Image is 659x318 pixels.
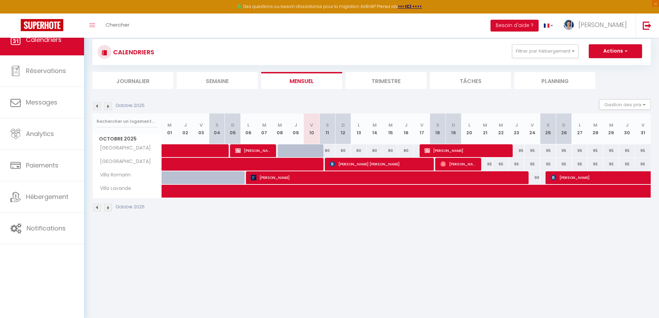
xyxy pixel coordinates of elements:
[319,113,335,144] th: 11
[579,122,581,128] abbr: L
[116,204,145,210] p: Octobre 2025
[436,122,439,128] abbr: S
[509,158,525,171] div: 95
[310,122,313,128] abbr: V
[635,158,651,171] div: 95
[216,122,219,128] abbr: S
[335,113,351,144] th: 12
[330,157,430,171] span: [PERSON_NAME] [PERSON_NAME]
[524,158,540,171] div: 95
[26,161,58,170] span: Paiements
[93,134,162,144] span: Octobre 2025
[578,20,627,29] span: [PERSON_NAME]
[209,113,225,144] th: 04
[572,113,588,144] th: 27
[558,13,635,38] a: ... [PERSON_NAME]
[635,113,651,144] th: 31
[562,122,566,128] abbr: D
[524,144,540,157] div: 95
[572,144,588,157] div: 95
[304,113,320,144] th: 10
[493,158,509,171] div: 95
[247,122,249,128] abbr: L
[531,122,534,128] abbr: V
[116,102,145,109] p: Octobre 2025
[288,113,304,144] th: 09
[468,122,470,128] abbr: L
[509,113,525,144] th: 23
[430,113,446,144] th: 18
[326,122,329,128] abbr: S
[94,144,153,152] span: [GEOGRAPHIC_DATA]
[335,144,351,157] div: 80
[564,20,574,30] img: ...
[240,113,256,144] th: 06
[491,20,539,31] button: Besoin d'aide ?
[26,66,66,75] span: Réservations
[499,122,503,128] abbr: M
[383,113,399,144] th: 15
[346,72,427,89] li: Trimestre
[351,144,367,157] div: 80
[420,122,423,128] abbr: V
[599,99,651,110] button: Gestion des prix
[477,158,493,171] div: 95
[94,171,132,179] span: Villa Romarin
[388,122,393,128] abbr: M
[540,144,556,157] div: 95
[556,113,572,144] th: 26
[177,113,193,144] th: 02
[26,98,57,107] span: Messages
[184,122,187,128] abbr: J
[477,113,493,144] th: 21
[509,144,525,157] div: 95
[26,129,54,138] span: Analytics
[588,158,604,171] div: 95
[351,113,367,144] th: 13
[367,144,383,157] div: 80
[106,21,129,28] span: Chercher
[92,72,173,89] li: Journalier
[430,72,511,89] li: Tâches
[603,144,619,157] div: 95
[461,113,477,144] th: 20
[231,122,235,128] abbr: D
[251,171,527,184] span: [PERSON_NAME]
[111,44,154,60] h3: CALENDRIERS
[414,113,430,144] th: 17
[524,113,540,144] th: 24
[398,144,414,157] div: 80
[94,185,133,192] span: Villa Lavande
[593,122,597,128] abbr: M
[100,13,135,38] a: Chercher
[225,113,241,144] th: 05
[261,72,342,89] li: Mensuel
[619,144,635,157] div: 95
[383,144,399,157] div: 80
[21,19,63,31] img: Super Booking
[547,122,550,128] abbr: S
[452,122,455,128] abbr: D
[556,144,572,157] div: 95
[94,158,153,165] span: [GEOGRAPHIC_DATA]
[556,158,572,171] div: 95
[512,44,578,58] button: Filtrer par hébergement
[440,157,477,171] span: [PERSON_NAME]
[572,158,588,171] div: 95
[177,72,258,89] li: Semaine
[483,122,487,128] abbr: M
[97,115,158,128] input: Rechercher un logement...
[446,113,461,144] th: 19
[367,113,383,144] th: 14
[641,122,644,128] abbr: V
[515,122,518,128] abbr: J
[493,113,509,144] th: 22
[398,3,422,9] a: >>> ICI <<<<
[643,21,651,30] img: logout
[405,122,408,128] abbr: J
[524,171,540,184] div: 90
[26,192,68,201] span: Hébergement
[341,122,345,128] abbr: D
[272,113,288,144] th: 08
